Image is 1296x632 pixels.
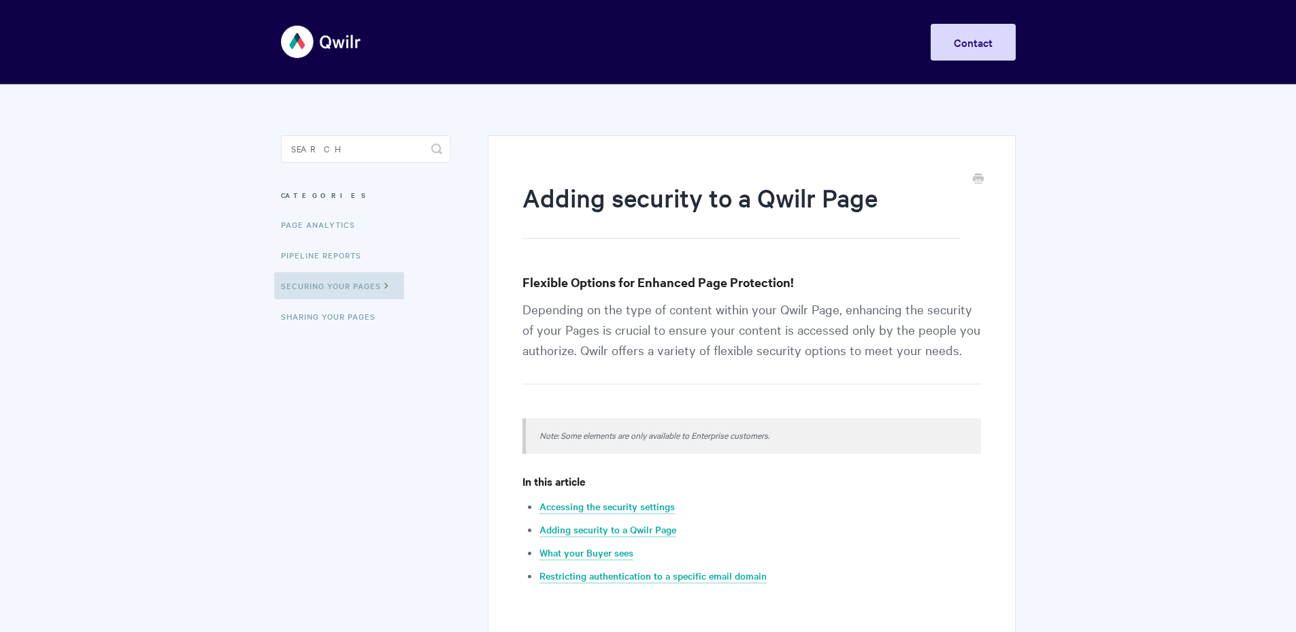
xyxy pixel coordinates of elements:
h1: Adding security to a Qwilr Page [522,180,960,239]
a: Contact [931,24,1016,61]
img: Qwilr Help Center [281,16,362,67]
a: Sharing Your Pages [281,303,386,330]
a: Securing Your Pages [274,272,404,299]
a: Pipeline reports [281,242,371,269]
a: What your Buyer sees [539,546,633,561]
h3: Flexible Options for Enhanced Page Protection! [522,273,980,292]
h3: Categories [281,183,450,207]
a: Print this Article [973,172,984,187]
a: Page Analytics [281,211,365,238]
em: Note: Some elements are only available to Enterprise customers. [539,429,769,441]
h4: In this article [522,473,980,490]
p: Depending on the type of content within your Qwilr Page, enhancing the security of your Pages is ... [522,299,980,384]
a: Adding security to a Qwilr Page [539,522,676,537]
a: Restricting authentication to a specific email domain [539,569,767,584]
a: Accessing the security settings [539,499,675,514]
input: Search [281,135,450,163]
